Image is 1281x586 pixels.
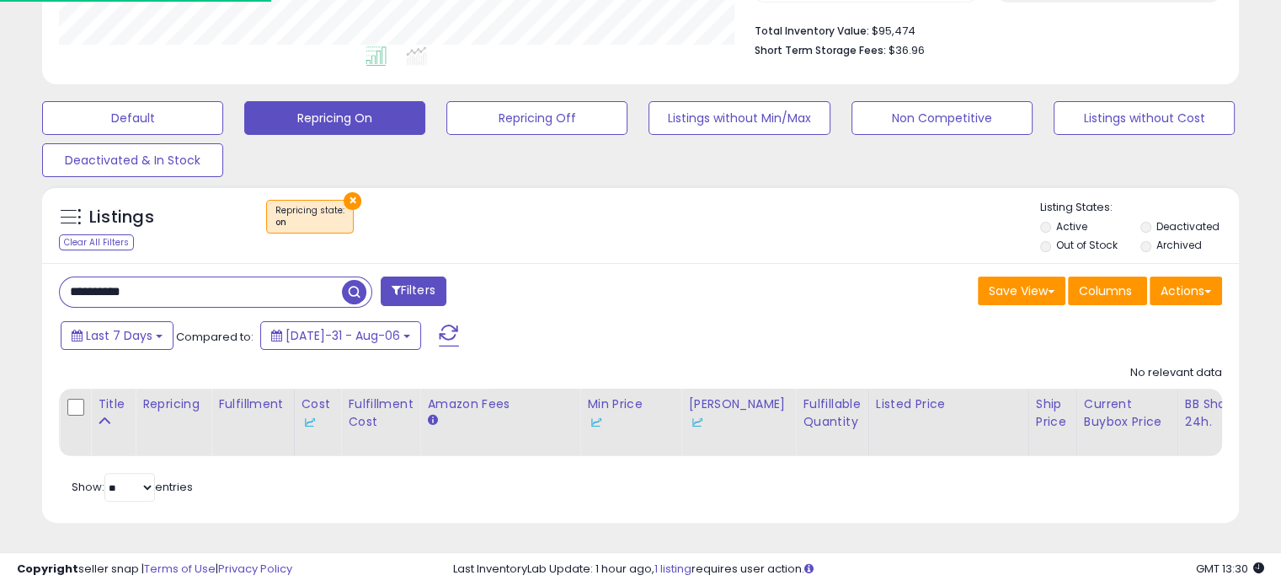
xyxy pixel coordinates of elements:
[688,395,788,431] div: [PERSON_NAME]
[142,395,204,413] div: Repricing
[876,395,1022,413] div: Listed Price
[587,395,674,431] div: Min Price
[1036,395,1070,431] div: Ship Price
[1156,238,1201,252] label: Archived
[1056,238,1118,252] label: Out of Stock
[302,395,334,431] div: Cost
[218,561,292,577] a: Privacy Policy
[344,192,361,210] button: ×
[1056,219,1087,234] label: Active
[42,101,223,135] button: Default
[348,395,413,431] div: Fulfillment Cost
[587,413,674,431] div: Some or all of the values in this column are provided from Inventory Lab.
[654,561,691,577] a: 1 listing
[59,234,134,250] div: Clear All Filters
[98,395,128,413] div: Title
[427,395,573,413] div: Amazon Fees
[1156,219,1219,234] label: Deactivated
[1185,395,1246,431] div: BB Share 24h.
[302,414,318,431] img: InventoryLab Logo
[286,327,400,344] span: [DATE]-31 - Aug-06
[1054,101,1235,135] button: Listings without Cost
[427,413,437,428] small: Amazon Fees.
[851,101,1033,135] button: Non Competitive
[72,479,193,495] span: Show: entries
[86,327,152,344] span: Last 7 Days
[260,321,421,350] button: [DATE]-31 - Aug-06
[803,395,861,431] div: Fulfillable Quantity
[42,143,223,177] button: Deactivated & In Stock
[1150,277,1222,305] button: Actions
[275,217,344,228] div: on
[381,277,446,306] button: Filters
[1040,200,1239,216] p: Listing States:
[275,204,344,229] span: Repricing state :
[244,101,425,135] button: Repricing On
[1079,282,1132,299] span: Columns
[978,277,1065,305] button: Save View
[649,101,830,135] button: Listings without Min/Max
[176,329,254,345] span: Compared to:
[61,321,173,350] button: Last 7 Days
[688,413,788,431] div: Some or all of the values in this column are provided from Inventory Lab.
[446,101,627,135] button: Repricing Off
[17,562,292,578] div: seller snap | |
[1130,365,1222,381] div: No relevant data
[1068,277,1147,305] button: Columns
[688,414,705,431] img: InventoryLab Logo
[453,562,1264,578] div: Last InventoryLab Update: 1 hour ago, requires user action.
[1084,395,1171,431] div: Current Buybox Price
[89,206,154,229] h5: Listings
[17,561,78,577] strong: Copyright
[218,395,286,413] div: Fulfillment
[302,413,334,431] div: Some or all of the values in this column are provided from Inventory Lab.
[1196,561,1264,577] span: 2025-08-15 13:30 GMT
[587,414,604,431] img: InventoryLab Logo
[144,561,216,577] a: Terms of Use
